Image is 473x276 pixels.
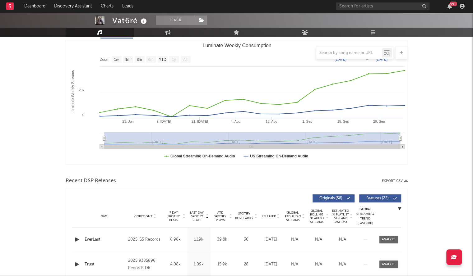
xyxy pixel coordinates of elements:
span: Recent DSP Releases [66,177,116,185]
text: 21. [DATE] [191,120,208,123]
text: 1m [125,57,130,62]
span: Originals ( 58 ) [317,197,345,200]
text: Global Streaming On-Demand Audio [170,154,235,158]
text: 23. Jun [122,120,133,123]
div: Global Streaming Trend (Last 60D) [356,207,375,226]
div: N/A [332,237,353,243]
span: Estimated % Playlist Streams Last Day [332,209,349,224]
button: Originals(58) [313,194,355,202]
svg: Luminate Weekly Consumption [66,40,408,165]
button: Track [156,16,195,25]
text: 15. Sep [337,120,349,123]
div: 99 + [449,2,457,6]
span: 7 Day Spotify Plays [165,211,182,222]
text: 7. [DATE] [156,120,171,123]
text: 20k [79,88,84,92]
text: 0 [82,113,84,117]
div: 36 [235,237,257,243]
div: N/A [284,237,305,243]
div: 2025 G5 Records [128,236,162,243]
text: 29. Sep [373,120,385,123]
text: 1. Sep [302,120,312,123]
span: Global ATD Audio Streams [284,211,301,222]
text: 18. Aug [266,120,277,123]
text: Luminate Weekly Streams [70,70,75,114]
text: [DATE] [335,57,346,61]
text: Zoom [100,57,109,62]
span: ATD Spotify Plays [212,211,229,222]
input: Search for artists [336,2,429,10]
div: Name [85,214,125,219]
div: 2025 9385896 Records DK [128,257,162,272]
div: Vat6ré [112,16,148,26]
text: 1y [172,57,176,62]
span: Released [262,215,276,218]
div: 1.09k [189,261,209,268]
div: [DATE] [260,237,281,243]
div: 15.9k [212,261,232,268]
div: 39.8k [212,237,232,243]
div: N/A [332,261,353,268]
div: N/A [308,261,329,268]
text: [DATE] [376,57,387,61]
span: Global Rolling 7D Audio Streams [308,209,325,224]
span: Last Day Spotify Plays [189,211,205,222]
text: 3m [137,57,142,62]
text: All [183,57,187,62]
text: → [365,57,369,61]
input: Search by song name or URL [316,51,382,56]
div: N/A [284,261,305,268]
span: Spotify Popularity [235,211,253,221]
span: Copyright [134,215,152,218]
div: N/A [308,237,329,243]
span: Features ( 22 ) [363,197,392,200]
div: 4.08k [165,261,186,268]
div: [DATE] [260,261,281,268]
a: EverLast. [85,237,125,243]
text: 6m [148,57,153,62]
text: 1w [114,57,119,62]
div: 8.98k [165,237,186,243]
button: Features(22) [359,194,401,202]
div: 28 [235,261,257,268]
button: Export CSV [382,179,408,183]
text: 4. Aug [230,120,240,123]
text: Luminate Weekly Consumption [202,43,271,48]
text: US Streaming On-Demand Audio [250,154,308,158]
div: 1.19k [189,237,209,243]
button: 99+ [447,4,452,9]
a: Trust [85,261,125,268]
text: YTD [159,57,166,62]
